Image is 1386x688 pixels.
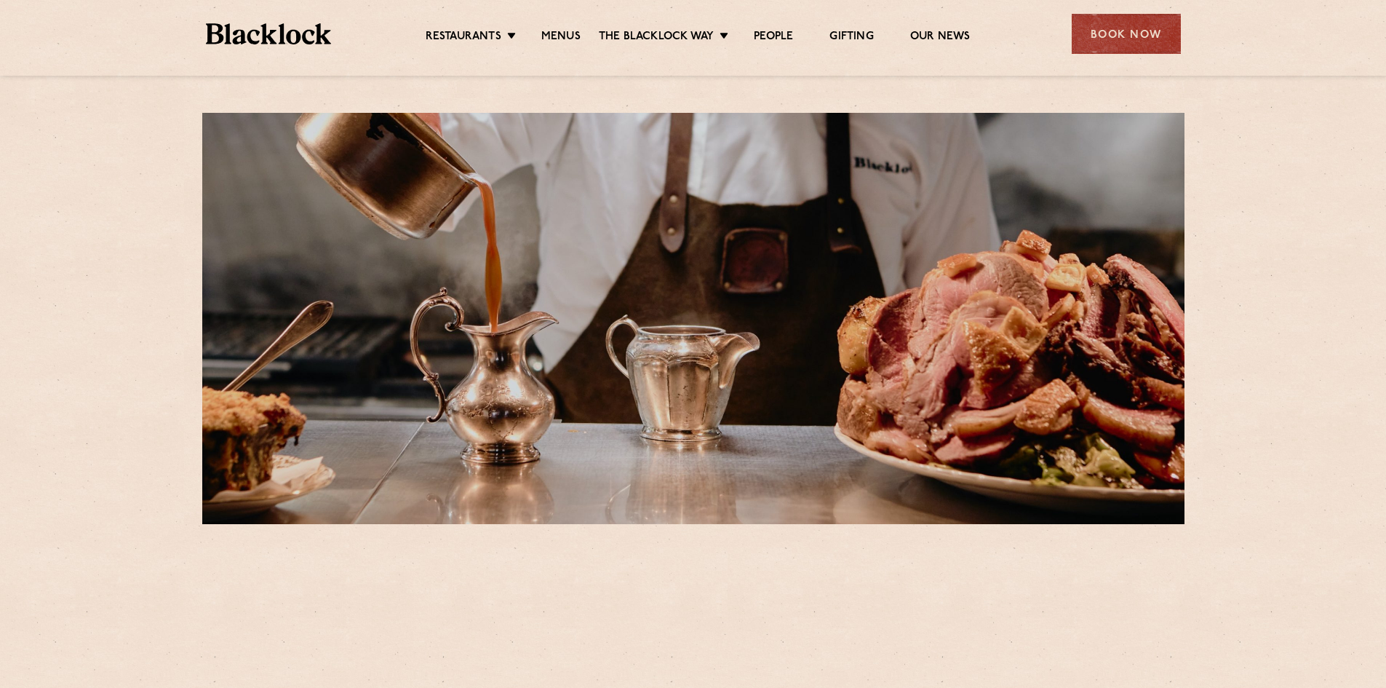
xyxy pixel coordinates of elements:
[599,30,714,46] a: The Blacklock Way
[541,30,581,46] a: Menus
[910,30,971,46] a: Our News
[1072,14,1181,54] div: Book Now
[754,30,793,46] a: People
[426,30,501,46] a: Restaurants
[206,23,332,44] img: BL_Textured_Logo-footer-cropped.svg
[829,30,873,46] a: Gifting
